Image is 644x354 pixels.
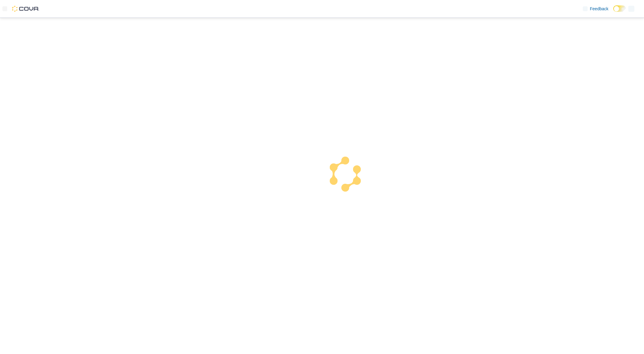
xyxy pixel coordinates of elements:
img: Cova [12,6,39,12]
img: cova-loader [322,152,367,197]
input: Dark Mode [613,5,626,12]
a: Feedback [580,3,611,15]
span: Feedback [590,6,608,12]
